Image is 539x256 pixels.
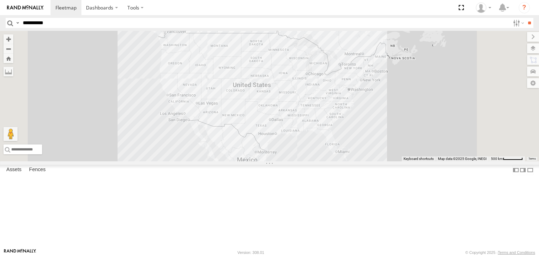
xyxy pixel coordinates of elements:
a: Terms and Conditions [498,250,535,255]
label: Search Query [15,18,20,28]
i: ? [519,2,530,13]
label: Map Settings [527,78,539,88]
button: Zoom Home [4,54,13,63]
button: Zoom out [4,44,13,54]
label: Dock Summary Table to the Right [519,165,526,175]
label: Search Filter Options [510,18,525,28]
a: Terms (opens in new tab) [528,157,536,160]
span: 500 km [491,157,503,161]
button: Drag Pegman onto the map to open Street View [4,127,18,141]
span: Map data ©2025 Google, INEGI [438,157,487,161]
button: Zoom in [4,34,13,44]
label: Fences [26,165,49,175]
div: © Copyright 2025 - [465,250,535,255]
button: Keyboard shortcuts [404,156,434,161]
div: Nick Williams [473,2,494,13]
img: rand-logo.svg [7,5,44,10]
label: Assets [3,165,25,175]
button: Map Scale: 500 km per 53 pixels [489,156,525,161]
label: Dock Summary Table to the Left [512,165,519,175]
a: Visit our Website [4,249,36,256]
div: Version: 308.01 [238,250,264,255]
label: Hide Summary Table [527,165,534,175]
label: Measure [4,67,13,76]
